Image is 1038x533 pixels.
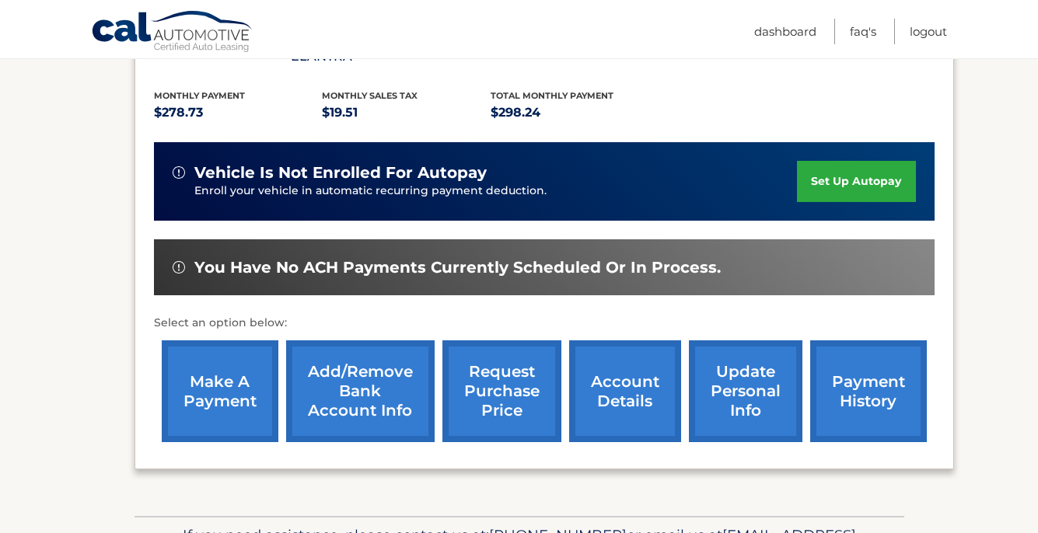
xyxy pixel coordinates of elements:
[194,163,487,183] span: vehicle is not enrolled for autopay
[154,314,935,333] p: Select an option below:
[810,340,927,442] a: payment history
[754,19,816,44] a: Dashboard
[91,10,254,55] a: Cal Automotive
[910,19,947,44] a: Logout
[850,19,876,44] a: FAQ's
[173,166,185,179] img: alert-white.svg
[286,340,435,442] a: Add/Remove bank account info
[194,183,798,200] p: Enroll your vehicle in automatic recurring payment deduction.
[322,102,491,124] p: $19.51
[689,340,802,442] a: update personal info
[162,340,278,442] a: make a payment
[173,261,185,273] img: alert-white.svg
[154,102,323,124] p: $278.73
[797,161,915,202] a: set up autopay
[491,102,659,124] p: $298.24
[154,90,245,101] span: Monthly Payment
[569,340,681,442] a: account details
[442,340,561,442] a: request purchase price
[491,90,613,101] span: Total Monthly Payment
[194,258,721,277] span: You have no ACH payments currently scheduled or in process.
[322,90,418,101] span: Monthly sales Tax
